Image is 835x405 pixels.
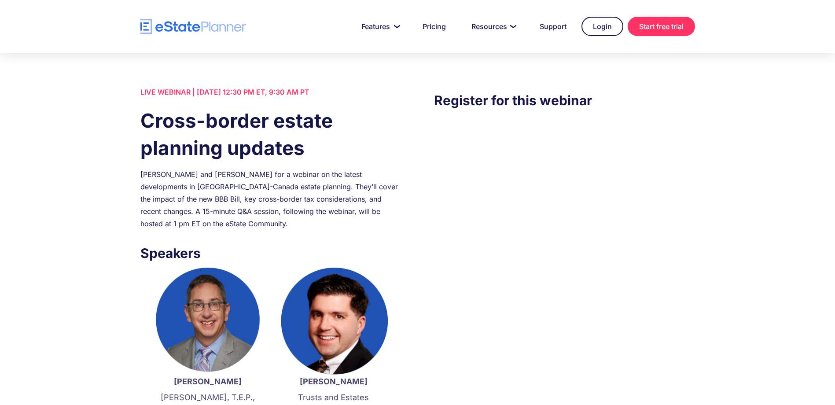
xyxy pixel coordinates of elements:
[434,90,695,110] h3: Register for this webinar
[461,18,525,35] a: Resources
[140,168,401,230] div: [PERSON_NAME] and [PERSON_NAME] for a webinar on the latest developments in [GEOGRAPHIC_DATA]-Can...
[351,18,408,35] a: Features
[628,17,695,36] a: Start free trial
[174,377,242,386] strong: [PERSON_NAME]
[581,17,623,36] a: Login
[300,377,368,386] strong: [PERSON_NAME]
[140,243,401,263] h3: Speakers
[140,86,401,98] div: LIVE WEBINAR | [DATE] 12:30 PM ET, 9:30 AM PT
[529,18,577,35] a: Support
[280,392,388,403] p: Trusts and Estates
[140,107,401,162] h1: Cross-border estate planning updates
[412,18,456,35] a: Pricing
